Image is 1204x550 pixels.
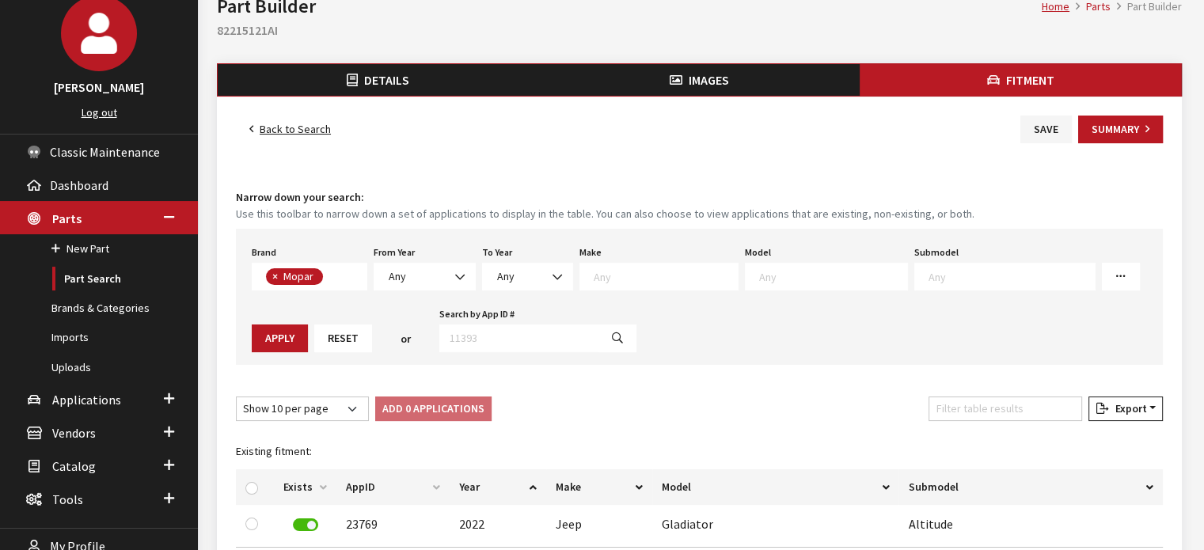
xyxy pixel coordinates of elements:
[482,263,573,290] span: Any
[450,469,547,505] th: Year: activate to sort column ascending
[1078,116,1163,143] button: Summary
[52,392,121,408] span: Applications
[217,21,1182,40] h2: 82215121AI
[652,469,899,505] th: Model: activate to sort column ascending
[497,269,515,283] span: Any
[689,72,729,88] span: Images
[450,505,547,548] td: 2022
[314,324,372,352] button: Reset
[546,505,652,548] td: Jeep
[439,307,515,321] label: Search by App ID #
[898,469,1163,505] th: Submodel: activate to sort column ascending
[236,434,1163,469] caption: Existing fitment:
[82,105,117,119] a: Log out
[236,206,1163,222] small: Use this toolbar to narrow down a set of applications to display in the table. You can also choos...
[374,245,415,260] label: From Year
[745,245,771,260] label: Model
[52,458,96,474] span: Catalog
[759,269,907,283] textarea: Search
[266,268,323,285] li: Mopar
[389,269,406,283] span: Any
[1108,401,1146,415] span: Export
[929,269,1095,283] textarea: Search
[236,116,344,143] a: Back to Search
[52,425,96,441] span: Vendors
[439,324,599,352] input: 11393
[579,245,602,260] label: Make
[384,268,465,285] span: Any
[1020,116,1072,143] button: Save
[236,189,1163,206] h4: Narrow down your search:
[929,396,1082,421] input: Filter table results
[52,491,83,507] span: Tools
[594,269,738,283] textarea: Search
[282,269,317,283] span: Mopar
[860,64,1181,96] button: Fitment
[327,271,336,285] textarea: Search
[52,211,82,226] span: Parts
[336,469,450,505] th: AppID: activate to sort column ascending
[898,505,1163,548] td: Altitude
[272,269,278,283] span: ×
[274,469,336,505] th: Exists: activate to sort column ascending
[1006,72,1054,88] span: Fitment
[252,324,308,352] button: Apply
[401,331,411,347] span: or
[50,144,160,160] span: Classic Maintenance
[364,72,409,88] span: Details
[546,469,652,505] th: Make: activate to sort column ascending
[252,245,276,260] label: Brand
[293,518,318,531] label: Remove Application
[492,268,563,285] span: Any
[1088,396,1163,421] button: Export
[374,263,476,290] span: Any
[336,505,450,548] td: 23769
[266,268,282,285] button: Remove item
[914,245,959,260] label: Submodel
[539,64,860,96] button: Images
[482,245,512,260] label: To Year
[16,78,182,97] h3: [PERSON_NAME]
[652,505,899,548] td: Gladiator
[50,177,108,193] span: Dashboard
[218,64,539,96] button: Details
